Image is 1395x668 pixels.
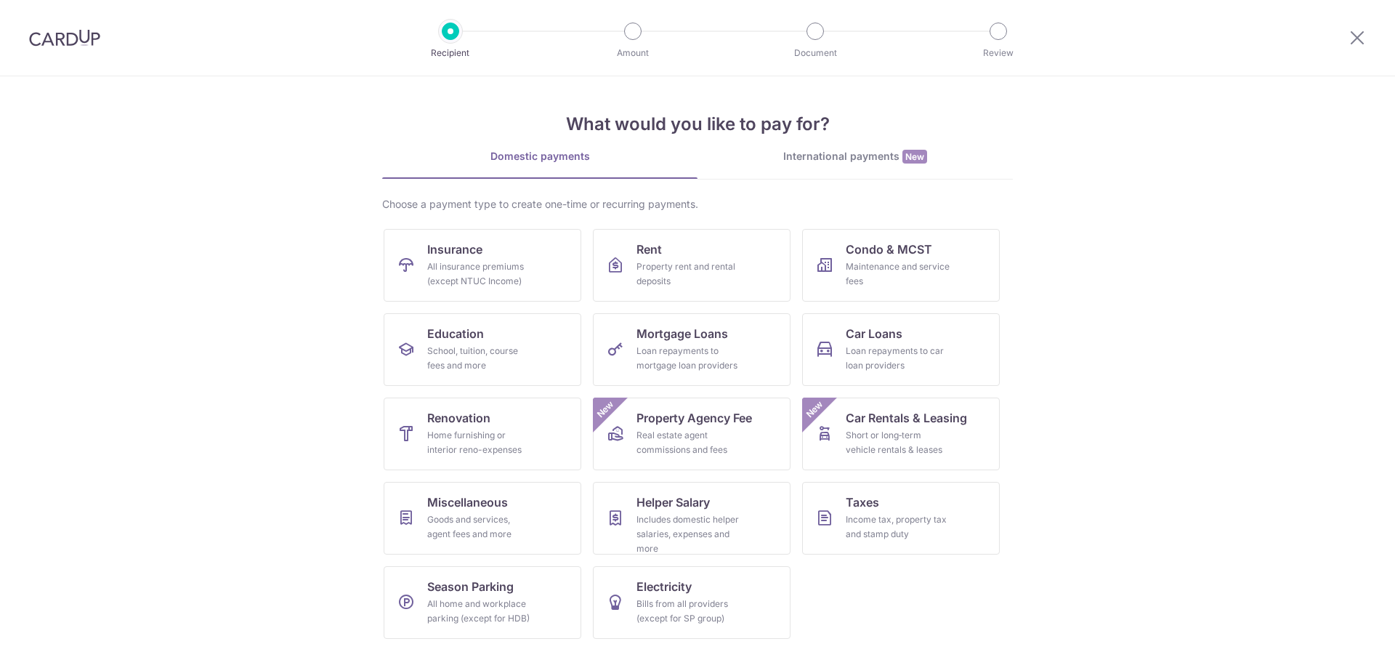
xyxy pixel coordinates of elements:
[593,482,790,555] a: Helper SalaryIncludes domestic helper salaries, expenses and more
[382,111,1013,137] h4: What would you like to pay for?
[593,566,790,639] a: ElectricityBills from all providers (except for SP group)
[384,229,581,302] a: InsuranceAll insurance premiums (except NTUC Income)
[427,409,490,427] span: Renovation
[427,344,532,373] div: School, tuition, course fees and more
[384,566,581,639] a: Season ParkingAll home and workplace parking (except for HDB)
[636,259,741,289] div: Property rent and rental deposits
[846,428,950,457] div: Short or long‑term vehicle rentals & leases
[384,313,581,386] a: EducationSchool, tuition, course fees and more
[846,241,932,258] span: Condo & MCST
[636,512,741,556] div: Includes domestic helper salaries, expenses and more
[803,398,827,422] span: New
[697,149,1013,164] div: International payments
[846,512,950,542] div: Income tax, property tax and stamp duty
[29,29,100,47] img: CardUp
[384,482,581,555] a: MiscellaneousGoods and services, agent fees and more
[427,325,484,342] span: Education
[846,325,902,342] span: Car Loans
[846,409,967,427] span: Car Rentals & Leasing
[427,512,532,542] div: Goods and services, agent fees and more
[636,344,741,373] div: Loan repayments to mortgage loan providers
[636,597,741,626] div: Bills from all providers (except for SP group)
[593,313,790,386] a: Mortgage LoansLoan repayments to mortgage loan providers
[593,229,790,302] a: RentProperty rent and rental deposits
[594,398,618,422] span: New
[846,344,950,373] div: Loan repayments to car loan providers
[384,398,581,470] a: RenovationHome furnishing or interior reno-expenses
[902,150,927,164] span: New
[802,398,1000,470] a: Car Rentals & LeasingShort or long‑term vehicle rentals & leasesNew
[636,578,692,595] span: Electricity
[382,197,1013,212] div: Choose a payment type to create one-time or recurring payments.
[427,428,532,457] div: Home furnishing or interior reno-expenses
[382,149,697,164] div: Domestic payments
[636,494,710,511] span: Helper Salary
[636,241,662,258] span: Rent
[593,398,790,470] a: Property Agency FeeReal estate agent commissions and feesNew
[397,46,504,60] p: Recipient
[945,46,1052,60] p: Review
[636,428,741,457] div: Real estate agent commissions and fees
[427,241,482,258] span: Insurance
[846,494,879,511] span: Taxes
[427,578,514,595] span: Season Parking
[427,494,508,511] span: Miscellaneous
[427,597,532,626] div: All home and workplace parking (except for HDB)
[802,313,1000,386] a: Car LoansLoan repayments to car loan providers
[579,46,687,60] p: Amount
[636,325,728,342] span: Mortgage Loans
[802,482,1000,555] a: TaxesIncome tax, property tax and stamp duty
[427,259,532,289] div: All insurance premiums (except NTUC Income)
[761,46,869,60] p: Document
[802,229,1000,302] a: Condo & MCSTMaintenance and service fees
[846,259,950,289] div: Maintenance and service fees
[636,409,752,427] span: Property Agency Fee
